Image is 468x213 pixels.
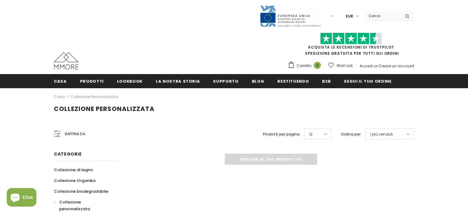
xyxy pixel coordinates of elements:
[337,63,353,69] span: Wish List
[344,78,391,84] span: Segui il tuo ordine
[54,167,93,173] span: Collezione di legno
[365,11,400,20] input: Search Site
[117,74,143,88] a: Lookbook
[54,186,108,197] a: Collezione biodegradabile
[71,94,118,99] a: Collezione personalizzata
[80,74,104,88] a: Prodotti
[314,62,321,69] span: 0
[54,178,95,183] span: Collezione Organika
[80,78,104,84] span: Prodotti
[213,74,238,88] a: supporto
[260,5,321,27] img: Javni Razpis
[277,78,309,84] span: Restituendo
[309,131,313,137] span: 12
[328,60,353,71] a: Wish List
[378,63,414,69] a: Creare un account
[5,188,38,208] inbox-online-store-chat: Shopify online store chat
[320,33,382,45] img: Fidati di Pilot Stars
[341,131,361,137] label: Ordina per
[59,199,90,212] span: Collezione personalizzata
[156,78,200,84] span: La nostra storia
[54,151,82,157] span: Categorie
[260,13,321,18] a: Javni Razpis
[322,74,331,88] a: B2B
[263,131,300,137] label: Prodotti per pagina
[297,63,311,69] span: Carrello
[54,164,93,175] a: Collezione di legno
[54,105,155,113] span: Collezione personalizzata
[54,52,79,69] img: Casi MMORE
[346,13,353,19] span: EUR
[288,61,324,70] a: Carrello 0
[54,188,108,194] span: Collezione biodegradabile
[213,78,238,84] span: supporto
[277,74,309,88] a: Restituendo
[374,63,377,69] span: or
[252,74,264,88] a: Blog
[65,131,85,137] span: Raffina da
[308,45,394,50] a: Acquista le recensioni di TrustPilot
[54,78,67,84] span: Casa
[252,78,264,84] span: Blog
[117,78,143,84] span: Lookbook
[322,78,331,84] span: B2B
[54,93,65,101] a: Casa
[360,63,373,69] a: Accedi
[54,175,95,186] a: Collezione Organika
[344,74,391,88] a: Segui il tuo ordine
[288,35,414,56] span: SPEDIZIONE GRATUITA PER TUTTI GLI ORDINI
[54,74,67,88] a: Casa
[156,74,200,88] a: La nostra storia
[370,131,393,137] span: I più venduti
